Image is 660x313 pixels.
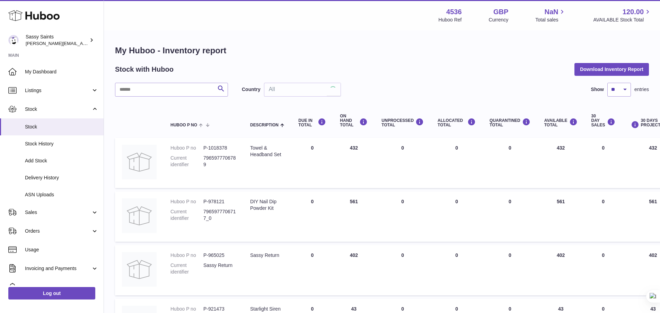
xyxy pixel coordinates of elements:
[375,138,431,188] td: 0
[122,252,157,287] img: product image
[544,7,558,17] span: NaN
[250,198,284,212] div: DIY Nail Dip Powder Kit
[170,306,203,312] dt: Huboo P no
[170,145,203,151] dt: Huboo P no
[203,145,236,151] dd: P-1018378
[431,245,483,295] td: 0
[25,87,91,94] span: Listings
[25,106,91,113] span: Stock
[25,247,98,253] span: Usage
[623,7,644,17] span: 120.00
[26,34,88,47] div: Sassy Saints
[25,69,98,75] span: My Dashboard
[584,138,622,188] td: 0
[122,145,157,179] img: product image
[298,118,326,127] div: DUE IN TOTAL
[340,114,368,128] div: ON HAND Total
[591,86,604,93] label: Show
[537,138,584,188] td: 432
[170,123,197,127] span: Huboo P no
[431,191,483,242] td: 0
[438,118,476,127] div: ALLOCATED Total
[375,191,431,242] td: 0
[544,118,578,127] div: AVAILABLE Total
[203,198,236,205] dd: P-978121
[25,141,98,147] span: Stock History
[250,252,284,259] div: Sassy Return
[489,17,509,23] div: Currency
[25,265,91,272] span: Invoicing and Payments
[25,158,98,164] span: Add Stock
[291,138,333,188] td: 0
[634,86,649,93] span: entries
[250,145,284,158] div: Towel & Headband Set
[574,63,649,75] button: Download Inventory Report
[509,199,511,204] span: 0
[535,7,566,23] a: NaN Total sales
[375,245,431,295] td: 0
[170,252,203,259] dt: Huboo P no
[537,245,584,295] td: 402
[584,191,622,242] td: 0
[170,155,203,168] dt: Current identifier
[584,245,622,295] td: 0
[537,191,584,242] td: 561
[25,228,91,234] span: Orders
[509,252,511,258] span: 0
[203,208,236,222] dd: 7965977706717_0
[509,306,511,312] span: 0
[490,118,530,127] div: QUARANTINED Total
[8,35,19,45] img: ramey@sassysaints.com
[439,17,462,23] div: Huboo Ref
[333,191,375,242] td: 561
[25,209,91,216] span: Sales
[170,208,203,222] dt: Current identifier
[291,191,333,242] td: 0
[170,262,203,275] dt: Current identifier
[591,114,615,128] div: 30 DAY SALES
[203,252,236,259] dd: P-965025
[333,245,375,295] td: 402
[431,138,483,188] td: 0
[170,198,203,205] dt: Huboo P no
[25,284,98,290] span: Cases
[122,198,157,233] img: product image
[25,191,98,198] span: ASN Uploads
[26,41,139,46] span: [PERSON_NAME][EMAIL_ADDRESS][DOMAIN_NAME]
[203,262,236,275] dd: Sassy Return
[242,86,261,93] label: Country
[291,245,333,295] td: 0
[25,175,98,181] span: Delivery History
[115,45,649,56] h1: My Huboo - Inventory report
[25,124,98,130] span: Stock
[333,138,375,188] td: 432
[593,17,652,23] span: AVAILABLE Stock Total
[593,7,652,23] a: 120.00 AVAILABLE Stock Total
[535,17,566,23] span: Total sales
[446,7,462,17] strong: 4536
[8,287,95,299] a: Log out
[250,123,279,127] span: Description
[115,65,174,74] h2: Stock with Huboo
[203,306,236,312] dd: P-921473
[509,145,511,151] span: 0
[493,7,508,17] strong: GBP
[203,155,236,168] dd: 7965977706789
[381,118,424,127] div: UNPROCESSED Total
